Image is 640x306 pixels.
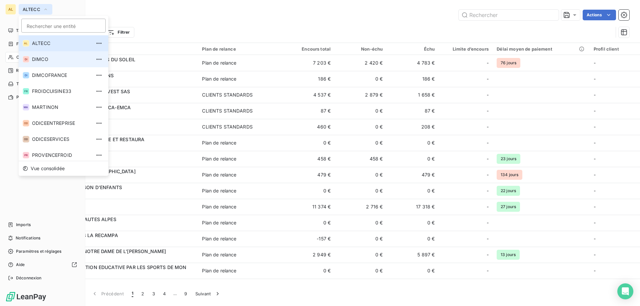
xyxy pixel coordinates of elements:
[128,287,137,301] button: 1
[594,268,596,273] span: -
[487,155,489,162] span: -
[283,279,335,295] td: 73 €
[16,248,61,254] span: Paramètres et réglages
[594,140,596,146] span: -
[459,10,559,20] input: Rechercher
[16,68,34,74] span: Relances
[387,263,439,279] td: 0 €
[191,287,225,301] button: Suivant
[5,291,47,302] img: Logo LeanPay
[387,215,439,231] td: 0 €
[335,119,387,135] td: 0 €
[180,287,191,301] button: 9
[387,279,439,295] td: 0 €
[16,94,37,100] span: Paiements
[283,231,335,247] td: -157 €
[594,46,636,52] div: Profil client
[202,76,236,82] div: Plan de relance
[617,283,633,299] div: Open Intercom Messenger
[16,275,42,281] span: Déconnexion
[202,60,236,66] div: Plan de relance
[32,56,91,63] span: DIMCO
[594,220,596,225] span: -
[387,247,439,263] td: 5 897 €
[16,262,25,268] span: Aide
[335,199,387,215] td: 2 716 €
[23,136,29,143] div: OD
[5,4,16,15] div: AL
[46,143,194,150] span: C000039125
[46,175,194,181] span: C000042006
[283,119,335,135] td: 460 €
[32,40,91,47] span: ALTECC
[335,247,387,263] td: 0 €
[148,287,159,301] button: 3
[339,46,383,52] div: Non-échu
[202,92,253,98] div: CLIENTS STANDARDS
[46,264,187,270] span: AESM - ASSOCIATION EDUCATIVE PAR LES SPORTS DE MON
[594,108,596,114] span: -
[23,56,29,63] div: DI
[283,167,335,183] td: 479 €
[487,124,489,130] span: -
[16,222,31,228] span: Imports
[32,104,91,111] span: MARTINON
[283,247,335,263] td: 2 949 €
[287,46,331,52] div: Encours total
[487,219,489,226] span: -
[159,287,170,301] button: 4
[497,250,520,260] span: 13 jours
[335,135,387,151] td: 0 €
[202,187,236,194] div: Plan de relance
[137,287,148,301] button: 2
[23,120,29,127] div: OD
[594,92,596,98] span: -
[16,54,30,60] span: Clients
[594,124,596,130] span: -
[283,215,335,231] td: 0 €
[23,7,40,12] span: ALTECC
[387,167,439,183] td: 479 €
[335,167,387,183] td: 0 €
[335,103,387,119] td: 0 €
[32,136,91,143] span: ODICESERVICES
[46,127,194,134] span: C000023005
[202,171,236,178] div: Plan de relance
[31,165,65,172] span: Vue consolidée
[132,290,133,297] span: 1
[283,151,335,167] td: 458 €
[23,40,29,47] div: AL
[16,41,33,47] span: Factures
[46,95,194,102] span: C000048937
[594,172,596,177] span: -
[387,135,439,151] td: 0 €
[487,92,489,98] span: -
[46,239,194,245] span: C000019197
[335,215,387,231] td: 0 €
[487,187,489,194] span: -
[202,203,236,210] div: Plan de relance
[46,248,166,254] span: AEC - CHALETS NOTRE DAME DE L'[PERSON_NAME]
[283,183,335,199] td: 0 €
[87,287,128,301] button: Précédent
[387,71,439,87] td: 186 €
[16,81,30,87] span: Tâches
[387,151,439,167] td: 0 €
[46,63,194,70] span: C000035670
[594,236,596,241] span: -
[487,76,489,82] span: -
[497,170,522,180] span: 134 jours
[202,46,279,52] div: Plan de relance
[335,183,387,199] td: 0 €
[202,219,236,226] div: Plan de relance
[202,140,236,146] div: Plan de relance
[283,199,335,215] td: 11 374 €
[487,108,489,114] span: -
[594,188,596,193] span: -
[23,72,29,79] div: DI
[335,279,387,295] td: 73 €
[335,71,387,87] td: 0 €
[594,204,596,209] span: -
[202,124,253,130] div: CLIENTS STANDARDS
[5,259,80,270] a: Aide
